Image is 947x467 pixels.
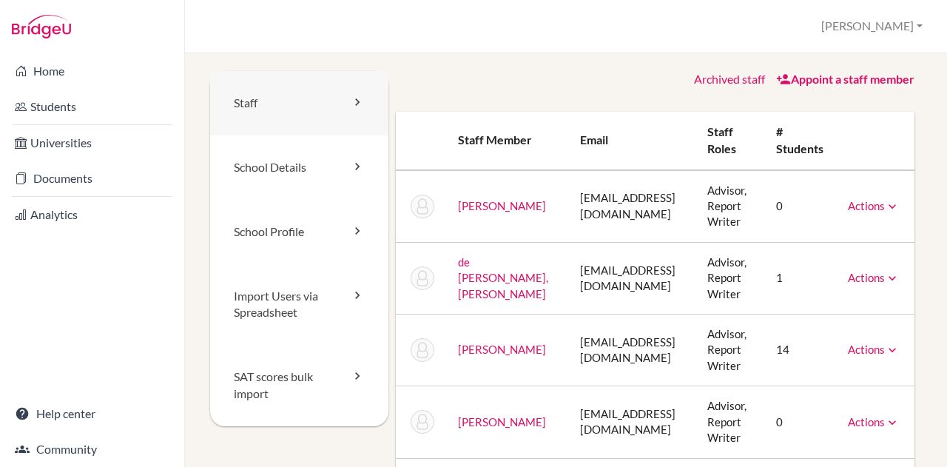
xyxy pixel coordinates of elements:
th: Email [568,112,695,170]
a: Actions [848,271,900,284]
td: Advisor, Report Writer [695,386,764,458]
th: Staff member [446,112,569,170]
img: Colleen Coady [411,195,434,218]
td: 14 [764,315,836,386]
a: Actions [848,415,900,429]
a: Help center [3,399,181,429]
td: Advisor, Report Writer [695,315,764,386]
td: Advisor, Report Writer [695,242,764,314]
a: Analytics [3,200,181,229]
td: [EMAIL_ADDRESS][DOMAIN_NAME] [568,170,695,243]
a: Home [3,56,181,86]
th: Staff roles [695,112,764,170]
img: Bridge-U [12,15,71,38]
a: Import Users via Spreadsheet [210,264,388,346]
a: School Profile [210,200,388,264]
a: Appoint a staff member [776,72,914,86]
a: Actions [848,199,900,212]
td: 0 [764,386,836,458]
td: 1 [764,242,836,314]
td: [EMAIL_ADDRESS][DOMAIN_NAME] [568,242,695,314]
button: [PERSON_NAME] [815,13,929,40]
td: [EMAIL_ADDRESS][DOMAIN_NAME] [568,315,695,386]
img: Kelly Kramer [411,410,434,434]
td: Advisor, Report Writer [695,170,764,243]
a: Staff [210,71,388,135]
td: [EMAIL_ADDRESS][DOMAIN_NAME] [568,386,695,458]
a: [PERSON_NAME] [458,199,546,212]
a: Universities [3,128,181,158]
a: Students [3,92,181,121]
img: Elena Duduk [411,338,434,362]
th: # students [764,112,836,170]
img: Nurkis de Jesus [411,266,434,290]
td: 0 [764,170,836,243]
a: [PERSON_NAME] [458,343,546,356]
a: Archived staff [694,72,765,86]
a: Community [3,434,181,464]
a: School Details [210,135,388,200]
a: Documents [3,164,181,193]
a: SAT scores bulk import [210,345,388,426]
a: de [PERSON_NAME], [PERSON_NAME] [458,255,548,300]
a: Actions [848,343,900,356]
a: [PERSON_NAME] [458,415,546,429]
